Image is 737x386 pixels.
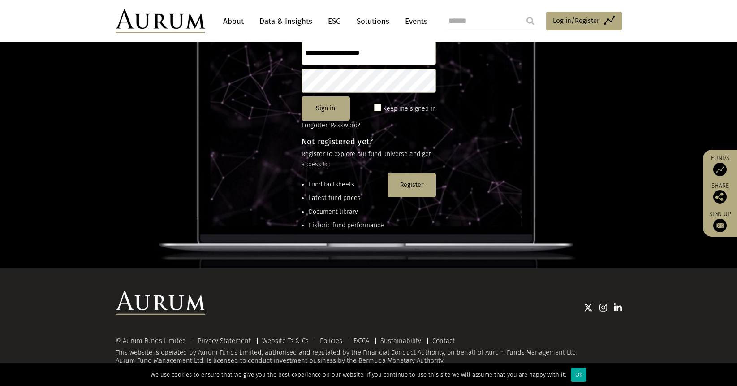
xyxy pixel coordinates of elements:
img: Twitter icon [584,303,593,312]
a: Events [401,13,427,30]
a: Funds [707,154,733,176]
button: Sign in [302,96,350,121]
div: Login Error [324,353,429,364]
a: Log in/Register [546,12,622,30]
img: Sign up to our newsletter [713,219,727,232]
a: Forgotten Password? [302,121,360,129]
a: Sign up [707,210,733,232]
a: Data & Insights [255,13,317,30]
img: Aurum Logo [116,291,205,315]
span: Log in/Register [553,15,599,26]
label: Keep me signed in [383,104,436,114]
a: ESG [323,13,345,30]
img: Share this post [713,190,727,204]
a: Solutions [352,13,394,30]
a: Policies [320,337,342,345]
h4: Not registered yet? [302,138,436,146]
a: Sustainability [380,337,421,345]
a: FATCA [353,337,369,345]
img: Linkedin icon [614,303,622,312]
div: This website is operated by Aurum Funds Limited, authorised and regulated by the Financial Conduc... [116,337,622,364]
button: Register [388,173,436,197]
input: Submit [522,12,539,30]
img: Access Funds [713,163,727,176]
li: Latest fund prices [309,193,384,203]
a: Privacy Statement [198,337,251,345]
a: About [219,13,248,30]
div: © Aurum Funds Limited [116,338,191,344]
img: Instagram icon [599,303,608,312]
li: Fund factsheets [309,180,384,190]
div: Share [707,183,733,204]
li: Document library [309,207,384,217]
a: Website Ts & Cs [262,337,309,345]
li: Historic fund performance [309,221,384,230]
img: Aurum [116,9,205,33]
div: Ok [571,368,586,382]
a: Contact [432,337,455,345]
p: Register to explore our fund universe and get access to: [302,149,436,169]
